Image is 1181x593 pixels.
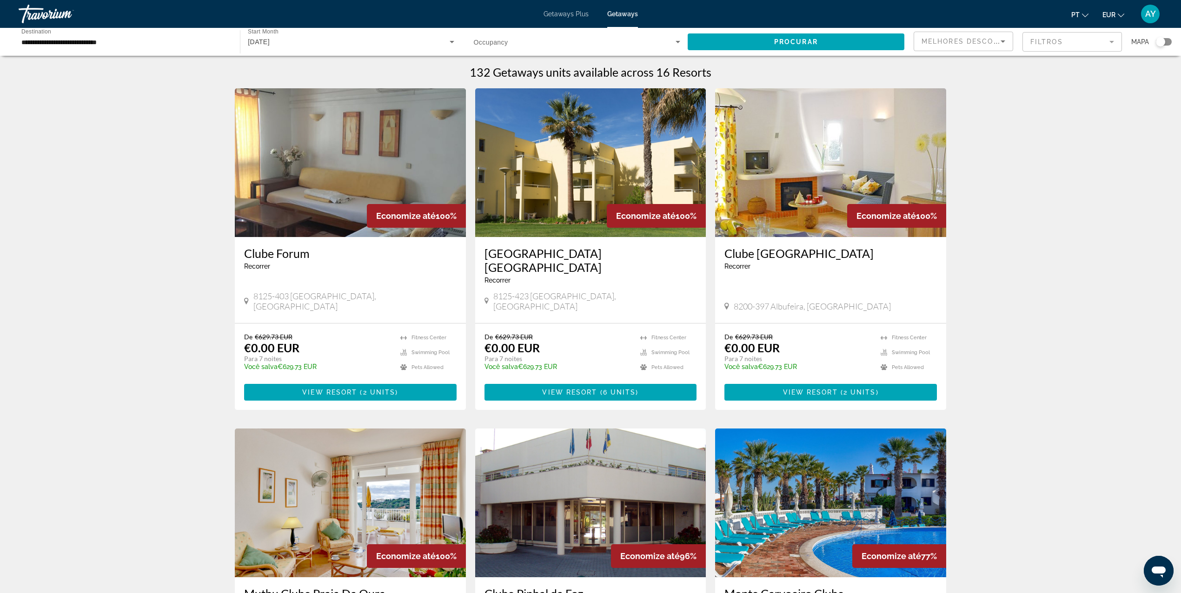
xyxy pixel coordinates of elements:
[21,28,51,34] span: Destination
[1138,4,1162,24] button: User Menu
[302,389,357,396] span: View Resort
[651,349,690,356] span: Swimming Pool
[411,364,444,370] span: Pets Allowed
[1102,11,1115,19] span: EUR
[651,335,686,341] span: Fitness Center
[724,363,871,370] p: €629.73 EUR
[493,291,697,311] span: 8125-423 [GEOGRAPHIC_DATA], [GEOGRAPHIC_DATA]
[235,88,466,237] img: 1447I01X.jpg
[892,349,930,356] span: Swimming Pool
[607,10,638,18] a: Getaways
[248,38,270,46] span: [DATE]
[411,349,450,356] span: Swimming Pool
[484,355,631,363] p: Para 7 noites
[892,364,924,370] span: Pets Allowed
[922,36,1005,47] mat-select: Sort by
[715,88,946,237] img: 2414I01L.jpg
[244,333,252,341] span: De
[856,211,916,221] span: Economize até
[724,246,937,260] a: Clube [GEOGRAPHIC_DATA]
[597,389,639,396] span: ( )
[651,364,683,370] span: Pets Allowed
[892,335,927,341] span: Fitness Center
[248,29,279,35] span: Start Month
[235,428,466,577] img: 2734I01X.jpg
[376,211,436,221] span: Economize até
[244,355,391,363] p: Para 7 noites
[484,333,493,341] span: De
[376,551,436,561] span: Economize até
[244,263,270,270] span: Recorrer
[603,389,636,396] span: 6 units
[724,263,750,270] span: Recorrer
[734,301,891,311] span: 8200-397 Albufeira, [GEOGRAPHIC_DATA]
[1145,9,1156,19] span: AY
[774,38,818,46] span: Procurar
[838,389,879,396] span: ( )
[542,389,597,396] span: View Resort
[244,246,457,260] a: Clube Forum
[611,544,706,568] div: 96%
[1022,32,1122,52] button: Filter
[1071,11,1080,19] span: pt
[843,389,876,396] span: 2 units
[484,277,511,284] span: Recorrer
[688,33,904,50] button: Procurar
[411,335,446,341] span: Fitness Center
[475,88,706,237] img: 1145E01X.jpg
[470,65,711,79] h1: 132 Getaways units available across 16 Resorts
[1071,8,1088,21] button: Change language
[19,2,112,26] a: Travorium
[484,341,540,355] p: €0.00 EUR
[244,363,391,370] p: €629.73 EUR
[724,333,733,341] span: De
[862,551,921,561] span: Economize até
[367,544,466,568] div: 100%
[484,363,518,370] span: Você salva
[620,551,680,561] span: Economize até
[724,355,871,363] p: Para 7 noites
[724,341,780,355] p: €0.00 EUR
[852,544,946,568] div: 77%
[724,363,758,370] span: Você salva
[474,39,508,46] span: Occupancy
[475,428,706,577] img: 2824E01X.jpg
[544,10,589,18] a: Getaways Plus
[253,291,457,311] span: 8125-403 [GEOGRAPHIC_DATA], [GEOGRAPHIC_DATA]
[484,384,697,401] button: View Resort(6 units)
[357,389,398,396] span: ( )
[244,341,299,355] p: €0.00 EUR
[363,389,396,396] span: 2 units
[255,333,292,341] span: €629.73 EUR
[847,204,946,228] div: 100%
[616,211,676,221] span: Economize até
[244,384,457,401] button: View Resort(2 units)
[735,333,773,341] span: €629.73 EUR
[922,38,1015,45] span: Melhores descontos
[244,363,278,370] span: Você salva
[607,204,706,228] div: 100%
[783,389,838,396] span: View Resort
[367,204,466,228] div: 100%
[1102,8,1124,21] button: Change currency
[1144,556,1174,586] iframe: Botão para abrir a janela de mensagens
[495,333,533,341] span: €629.73 EUR
[715,428,946,577] img: 1242O01X.jpg
[484,363,631,370] p: €629.73 EUR
[484,246,697,274] a: [GEOGRAPHIC_DATA] [GEOGRAPHIC_DATA]
[1131,35,1149,48] span: Mapa
[724,384,937,401] button: View Resort(2 units)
